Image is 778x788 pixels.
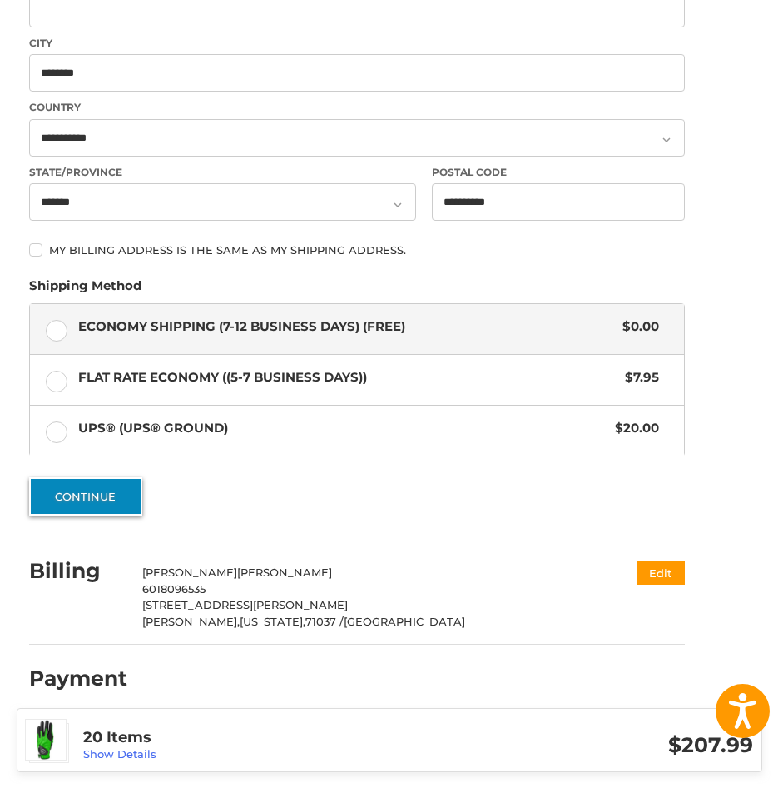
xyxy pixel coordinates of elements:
span: [US_STATE], [240,615,305,628]
a: Show Details [83,747,156,761]
span: Economy Shipping (7-12 Business Days) (Free) [78,317,615,337]
label: State/Province [29,165,416,180]
img: Zero Friction Performance Compression-Fit Golf Glove OSFM [26,720,66,760]
h2: Payment [29,666,127,691]
span: $0.00 [615,317,660,337]
span: [PERSON_NAME] [142,566,237,579]
span: [GEOGRAPHIC_DATA] [344,615,465,628]
button: Continue [29,477,142,516]
span: $20.00 [607,419,660,438]
span: 6018096535 [142,582,206,596]
span: 71037 / [305,615,344,628]
label: Country [29,100,685,115]
span: Flat Rate Economy ((5-7 Business Days)) [78,368,617,387]
h3: $207.99 [418,732,753,758]
span: UPS® (UPS® Ground) [78,419,607,438]
label: My billing address is the same as my shipping address. [29,243,685,257]
button: Edit [637,561,685,585]
label: Postal Code [432,165,685,180]
legend: Shipping Method [29,277,141,303]
span: [STREET_ADDRESS][PERSON_NAME] [142,598,348,611]
span: [PERSON_NAME] [237,566,332,579]
h2: Billing [29,558,126,584]
span: $7.95 [617,368,660,387]
h3: 20 Items [83,728,419,747]
span: [PERSON_NAME], [142,615,240,628]
label: City [29,36,685,51]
